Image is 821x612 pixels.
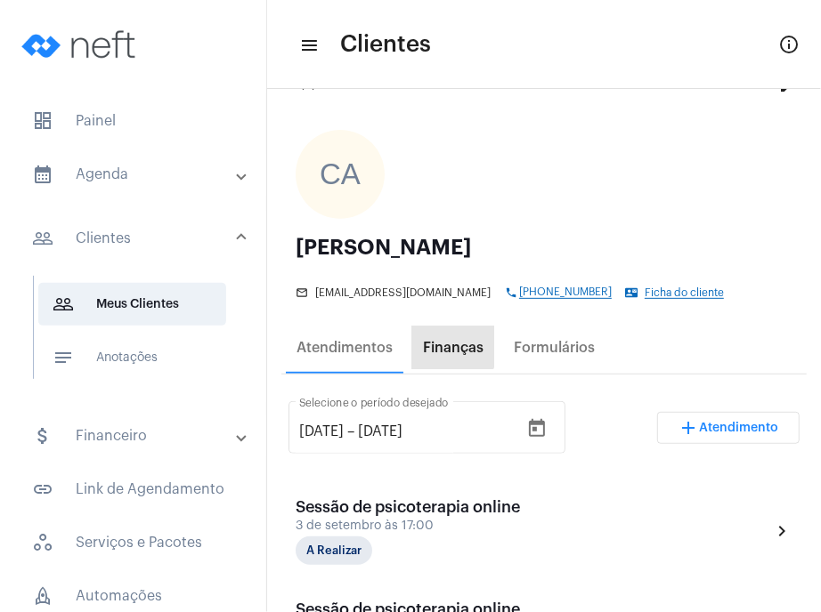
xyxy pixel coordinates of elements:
[299,35,317,56] mat-icon: sidenav icon
[18,468,248,511] span: Link de Agendamento
[340,30,431,59] span: Clientes
[53,294,74,315] mat-icon: sidenav icon
[347,423,354,439] span: –
[18,521,248,564] span: Serviços e Pacotes
[296,536,372,565] mat-chip: A Realizar
[657,412,800,444] button: Adicionar Atendimento
[296,286,310,299] mat-icon: mail_outline
[645,287,724,299] span: Ficha do cliente
[32,479,53,500] mat-icon: sidenav icon
[296,498,520,516] div: Sessão de psicoterapia online
[679,417,700,439] mat-icon: add
[11,210,266,267] mat-expansion-panel-header: sidenav iconClientes
[358,423,465,439] input: Data do fim
[38,283,226,326] span: Meus Clientes
[32,110,53,132] span: sidenav icon
[11,153,266,196] mat-expansion-panel-header: sidenav iconAgenda
[38,336,226,379] span: Anotações
[778,34,800,55] mat-icon: Info
[32,228,238,249] mat-panel-title: Clientes
[11,267,266,404] div: sidenav iconClientes
[700,422,779,434] span: Atendimento
[32,164,53,185] mat-icon: sidenav icon
[18,100,248,142] span: Painel
[296,237,793,258] div: [PERSON_NAME]
[519,286,612,299] span: [PHONE_NUMBER]
[771,27,807,62] button: Info
[771,520,793,542] mat-icon: chevron_right
[32,425,238,447] mat-panel-title: Financeiro
[514,340,595,356] div: Formulários
[315,287,491,299] span: [EMAIL_ADDRESS][DOMAIN_NAME]
[53,347,74,368] mat-icon: sidenav icon
[296,519,520,533] div: 3 de setembro às 17:00
[32,585,53,607] span: sidenav icon
[299,423,344,439] input: Data de início
[32,228,53,249] mat-icon: sidenav icon
[519,411,555,447] button: Open calendar
[14,9,148,80] img: logo-neft-novo-2.png
[423,340,484,356] div: Finanças
[297,340,393,356] div: Atendimentos
[32,532,53,553] span: sidenav icon
[505,286,519,299] mat-icon: phone
[11,415,266,457] mat-expansion-panel-header: sidenav iconFinanceiro
[296,130,385,219] div: CA
[32,425,53,447] mat-icon: sidenav icon
[32,164,238,185] mat-panel-title: Agenda
[625,286,639,299] mat-icon: contact_mail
